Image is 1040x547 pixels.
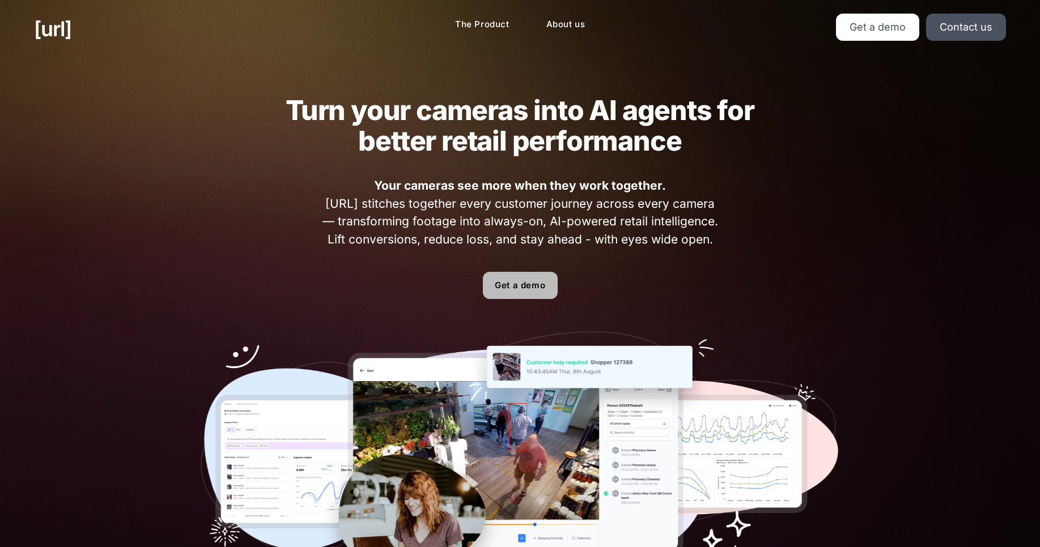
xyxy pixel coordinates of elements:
strong: Your cameras see more when they work together. [374,178,666,193]
span: [URL] stitches together every customer journey across every camera — transforming footage into al... [319,177,721,248]
a: Get a demo [836,14,919,41]
a: Contact us [926,14,1006,41]
h2: Turn your cameras into AI agents for better retail performance [264,95,777,156]
a: About us [537,14,595,36]
a: The Product [446,14,519,36]
a: [URL] [34,14,71,44]
a: Get a demo [483,272,558,299]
